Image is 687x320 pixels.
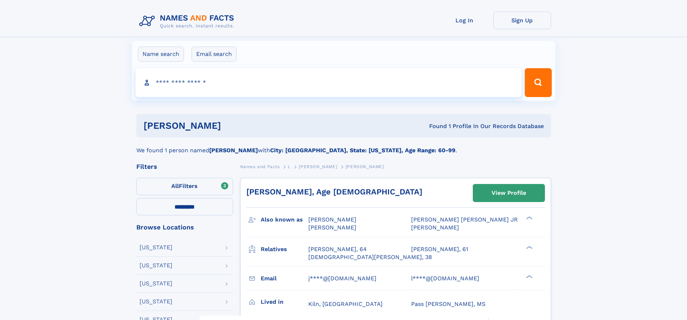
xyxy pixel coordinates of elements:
span: Kiln, [GEOGRAPHIC_DATA] [308,301,383,307]
span: [PERSON_NAME] [299,164,337,169]
input: search input [136,68,522,97]
h1: [PERSON_NAME] [144,121,325,130]
div: We found 1 person named with . [136,137,551,155]
span: Pass [PERSON_NAME], MS [411,301,485,307]
div: ❯ [524,245,533,250]
div: View Profile [492,185,526,201]
img: Logo Names and Facts [136,12,240,31]
div: [US_STATE] [140,263,172,268]
div: Filters [136,163,233,170]
h3: Also known as [261,214,308,226]
label: Filters [136,178,233,195]
span: [PERSON_NAME] [411,224,459,231]
a: [PERSON_NAME] [299,162,337,171]
span: [PERSON_NAME] [308,224,356,231]
a: [PERSON_NAME], Age [DEMOGRAPHIC_DATA] [246,187,422,196]
span: L [288,164,291,169]
a: [DEMOGRAPHIC_DATA][PERSON_NAME], 38 [308,253,432,261]
h3: Relatives [261,243,308,255]
a: L [288,162,291,171]
a: View Profile [473,184,545,202]
h3: Lived in [261,296,308,308]
span: [PERSON_NAME] [345,164,384,169]
div: ❯ [524,216,533,220]
div: Browse Locations [136,224,233,231]
a: [PERSON_NAME], 64 [308,245,367,253]
b: City: [GEOGRAPHIC_DATA], State: [US_STATE], Age Range: 60-99 [270,147,455,154]
span: All [171,183,179,189]
div: ❯ [524,274,533,279]
label: Email search [191,47,237,62]
a: Names and Facts [240,162,280,171]
button: Search Button [525,68,551,97]
a: Sign Up [493,12,551,29]
span: [PERSON_NAME] [308,216,356,223]
a: Log In [436,12,493,29]
div: [US_STATE] [140,281,172,286]
div: Found 1 Profile In Our Records Database [325,122,544,130]
b: [PERSON_NAME] [209,147,258,154]
div: [US_STATE] [140,245,172,250]
h3: Email [261,272,308,285]
span: [PERSON_NAME] [PERSON_NAME] JR [411,216,518,223]
div: [US_STATE] [140,299,172,304]
label: Name search [138,47,184,62]
a: [PERSON_NAME], 61 [411,245,468,253]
